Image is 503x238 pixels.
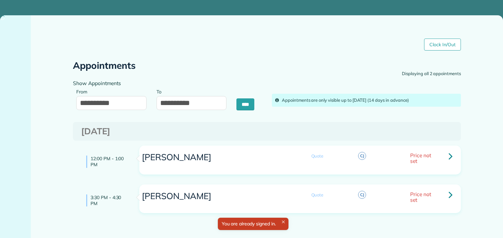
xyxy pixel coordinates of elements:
h3: [PERSON_NAME] [141,153,288,162]
span: Quote [306,154,324,158]
span: CJ [358,191,366,199]
label: To [157,85,165,97]
a: Clock In/Out [424,39,461,51]
h2: Appointments [73,60,136,71]
div: Displaying all 2 appointments [402,70,461,77]
h4: 3:30 PM - 4:30 PM [86,194,129,206]
h4: Show Appointments [73,80,262,86]
span: Quote [306,193,324,197]
span: Price not set [410,152,431,164]
label: From [76,85,91,97]
h4: 12:00 PM - 1:00 PM [86,156,129,168]
div: You are already signed in. [218,218,288,230]
h3: [DATE] [81,127,453,136]
h3: [PERSON_NAME] [141,191,288,201]
span: Price not set [410,191,431,203]
span: CJ [358,152,366,160]
div: Appointments are only visible up to [DATE] (14 days in advance) [282,97,458,104]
